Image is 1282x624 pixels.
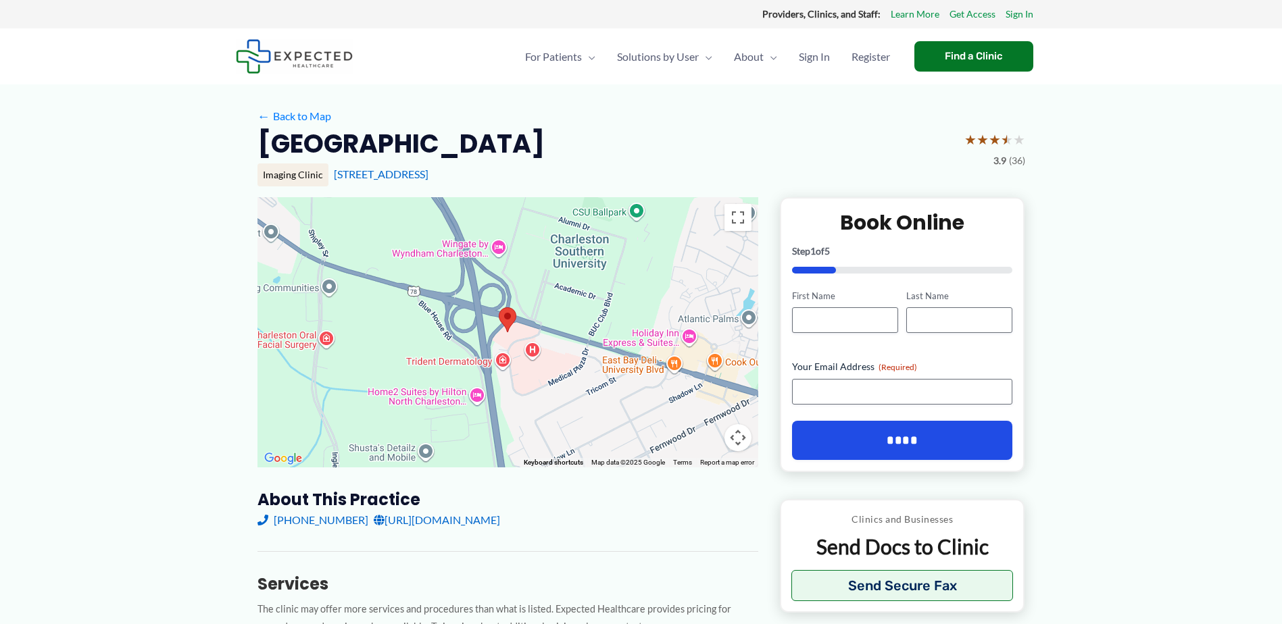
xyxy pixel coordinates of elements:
button: Map camera controls [724,424,751,451]
a: Sign In [1006,5,1033,23]
p: Send Docs to Clinic [791,534,1014,560]
a: [PHONE_NUMBER] [257,510,368,530]
span: About [734,33,764,80]
span: ★ [1013,127,1025,152]
label: Your Email Address [792,360,1013,373]
a: Register [841,33,901,80]
a: [URL][DOMAIN_NAME] [374,510,500,530]
a: Terms [673,459,692,466]
nav: Primary Site Navigation [514,33,901,80]
img: Google [261,450,305,467]
a: Report a map error [700,459,754,466]
span: 1 [810,245,816,257]
span: 5 [824,245,830,257]
h3: Services [257,573,758,594]
h2: [GEOGRAPHIC_DATA] [257,127,545,160]
div: Imaging Clinic [257,163,328,186]
span: For Patients [525,33,582,80]
a: Sign In [788,33,841,80]
img: Expected Healthcare Logo - side, dark font, small [236,39,353,74]
span: ★ [964,127,977,152]
span: Map data ©2025 Google [591,459,665,466]
a: Get Access [950,5,995,23]
a: Solutions by UserMenu Toggle [606,33,723,80]
a: AboutMenu Toggle [723,33,788,80]
strong: Providers, Clinics, and Staff: [762,8,881,20]
button: Toggle fullscreen view [724,204,751,231]
p: Clinics and Businesses [791,511,1014,528]
h2: Book Online [792,209,1013,236]
p: Step of [792,246,1013,256]
label: Last Name [906,290,1012,303]
span: Menu Toggle [582,33,595,80]
span: ← [257,109,270,122]
a: For PatientsMenu Toggle [514,33,606,80]
span: Sign In [799,33,830,80]
span: Menu Toggle [699,33,712,80]
label: First Name [792,290,898,303]
button: Send Secure Fax [791,570,1014,601]
span: 3.9 [993,152,1006,170]
a: [STREET_ADDRESS] [334,167,428,180]
span: Menu Toggle [764,33,777,80]
span: (Required) [879,362,917,372]
a: Learn More [891,5,939,23]
button: Keyboard shortcuts [524,458,583,467]
span: ★ [1001,127,1013,152]
a: Open this area in Google Maps (opens a new window) [261,450,305,467]
span: Solutions by User [617,33,699,80]
span: ★ [977,127,989,152]
a: Find a Clinic [914,41,1033,72]
a: ←Back to Map [257,106,331,126]
span: (36) [1009,152,1025,170]
span: ★ [989,127,1001,152]
h3: About this practice [257,489,758,510]
span: Register [852,33,890,80]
